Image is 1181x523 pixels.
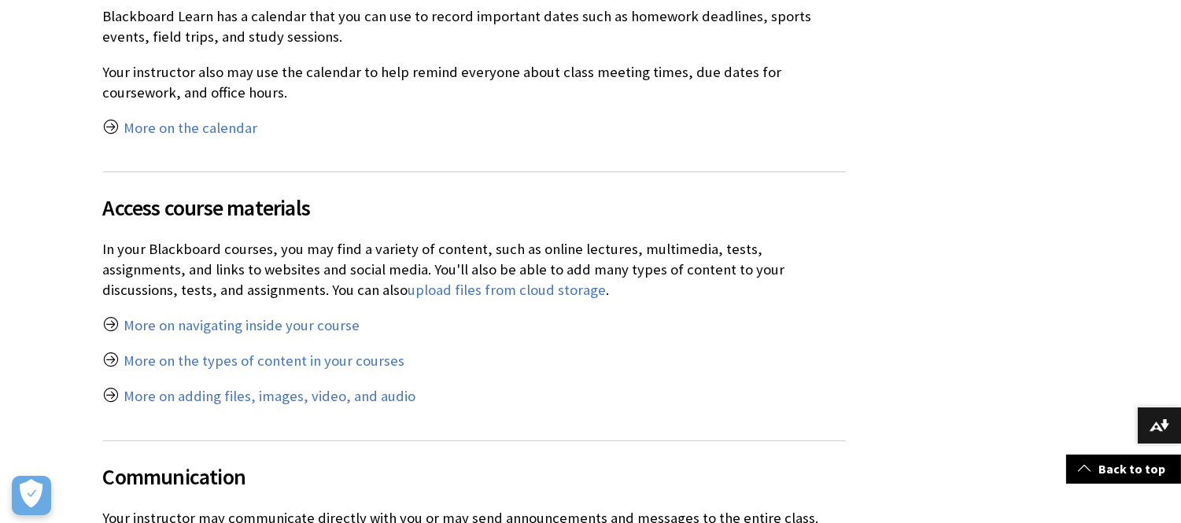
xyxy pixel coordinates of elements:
[103,460,846,493] span: Communication
[103,62,846,103] p: Your instructor also may use the calendar to help remind everyone about class meeting times, due ...
[124,352,405,370] a: More on the types of content in your courses
[408,281,607,300] a: upload files from cloud storage
[12,476,51,515] button: Open Preferences
[124,119,258,138] a: More on the calendar
[103,239,846,301] p: In your Blackboard courses, you may find a variety of content, such as online lectures, multimedi...
[103,191,846,224] span: Access course materials
[103,6,846,47] p: Blackboard Learn has a calendar that you can use to record important dates such as homework deadl...
[124,316,360,335] a: More on navigating inside your course
[1066,455,1181,484] a: Back to top
[124,387,416,406] a: More on adding files, images, video, and audio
